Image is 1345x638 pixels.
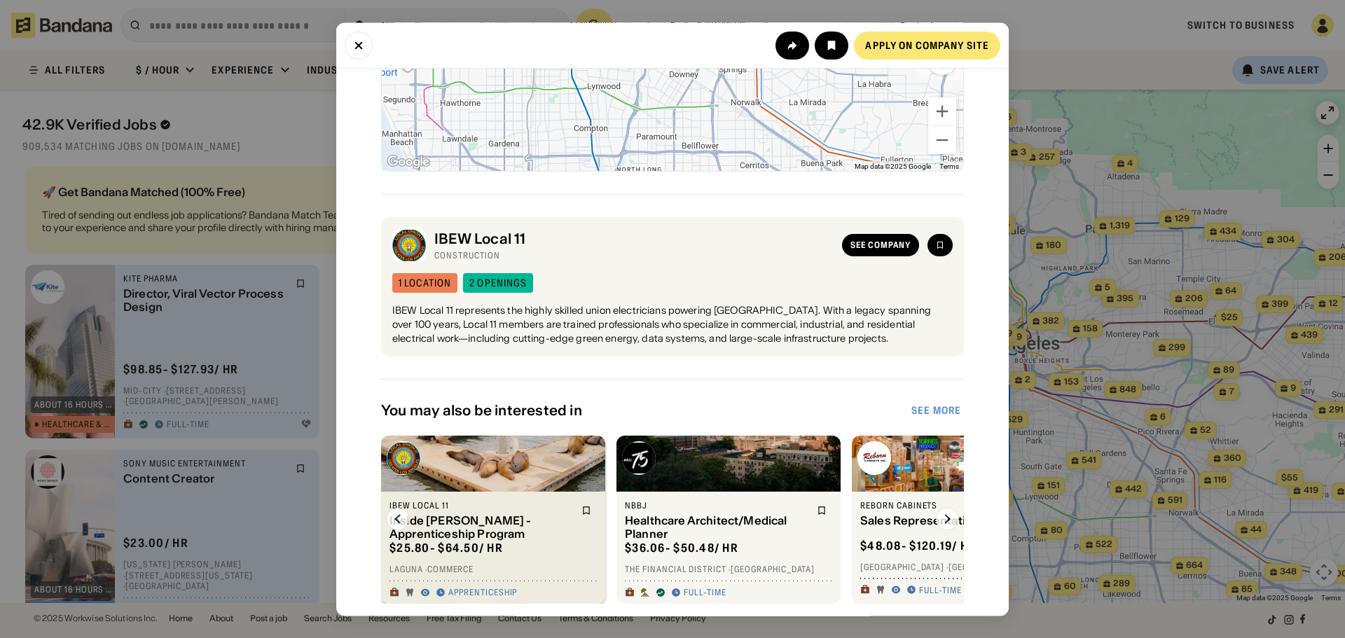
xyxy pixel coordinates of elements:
div: IBEW Local 11 [389,501,573,512]
div: $ 48.08 - $120.19 / hr [860,539,976,553]
div: Laguna · Commerce [389,564,597,575]
div: Sales Representative [860,514,1044,527]
div: See more [911,406,961,416]
button: Zoom in [928,98,956,126]
div: Reborn Cabinets [860,501,1044,512]
img: Reborn Cabinets logo [857,442,891,476]
div: IBEW Local 11 represents the highly skilled union electricians powering [GEOGRAPHIC_DATA]. With a... [392,305,953,346]
div: $ 36.06 - $50.48 / hr [625,541,738,556]
a: Terms (opens in new tab) [939,162,959,170]
div: Inside [PERSON_NAME] - Apprenticeship Program [389,514,573,541]
div: 2 openings [469,279,527,289]
button: Zoom out [928,127,956,155]
img: IBEW Local 11 logo [392,229,426,263]
img: NBBJ logo [622,442,656,476]
div: $ 25.80 - $64.50 / hr [389,541,503,556]
div: Construction [434,250,834,261]
img: Right Arrow [936,508,958,531]
div: IBEW Local 11 [434,230,834,247]
div: 1 location [399,279,451,289]
div: Full-time [684,588,726,599]
div: See company [850,242,911,250]
div: [GEOGRAPHIC_DATA] · [GEOGRAPHIC_DATA] [860,562,1068,573]
div: NBBJ [625,501,808,512]
img: IBEW Local 11 logo [387,442,420,476]
div: The Financial District · [GEOGRAPHIC_DATA] [625,564,832,575]
span: Map data ©2025 Google [855,162,931,170]
div: Apprenticeship [448,588,517,599]
div: Full-time [919,585,962,596]
div: Healthcare Architect/Medical Planner [625,514,808,541]
button: Close [345,31,373,59]
img: Left Arrow [387,508,409,531]
div: Apply on company site [865,40,989,50]
div: You may also be interested in [381,403,909,419]
img: Google [385,153,432,172]
a: Open this area in Google Maps (opens a new window) [385,153,432,172]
